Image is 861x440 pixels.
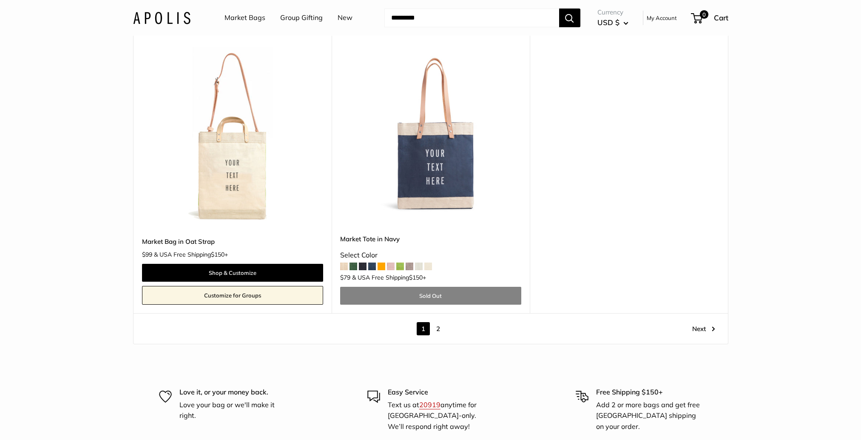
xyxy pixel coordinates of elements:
[559,9,580,27] button: Search
[596,387,702,398] p: Free Shipping $150+
[154,251,228,257] span: & USA Free Shipping +
[142,237,323,246] a: Market Bag in Oat Strap
[179,387,286,398] p: Love it, or your money back.
[142,44,323,226] img: Market Bag in Oat Strap
[340,287,521,305] a: Sold Out
[432,322,445,335] a: 2
[280,11,323,24] a: Group Gifting
[409,274,423,281] span: $150
[340,249,521,262] div: Select Color
[647,13,677,23] a: My Account
[597,6,628,18] span: Currency
[133,11,190,24] img: Apolis
[142,264,323,282] a: Shop & Customize
[596,400,702,432] p: Add 2 or more bags and get free [GEOGRAPHIC_DATA] shipping on your order.
[714,13,728,22] span: Cart
[211,251,224,258] span: $150
[224,11,265,24] a: Market Bags
[692,322,715,335] a: Next
[142,44,323,226] a: Market Bag in Oat StrapMarket Bag in Oat Strap
[699,10,708,19] span: 0
[388,400,494,432] p: Text us at anytime for [GEOGRAPHIC_DATA]-only. We’ll respond right away!
[340,274,350,281] span: $79
[340,44,521,226] img: Market Tote in Navy
[7,408,91,433] iframe: Sign Up via Text for Offers
[597,18,619,27] span: USD $
[419,400,440,409] a: 20919
[142,251,152,258] span: $99
[340,44,521,226] a: Market Tote in NavyMarket Tote in Navy
[352,274,426,280] span: & USA Free Shipping +
[417,322,430,335] span: 1
[597,16,628,29] button: USD $
[142,286,323,305] a: Customize for Groups
[179,400,286,421] p: Love your bag or we'll make it right.
[388,387,494,398] p: Easy Service
[338,11,352,24] a: New
[384,9,559,27] input: Search...
[340,234,521,244] a: Market Tote in Navy
[692,11,728,25] a: 0 Cart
